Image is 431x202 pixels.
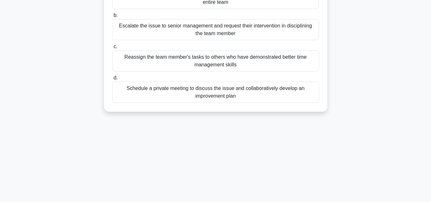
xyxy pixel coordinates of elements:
[114,12,118,18] span: b.
[114,75,118,80] span: d.
[112,19,319,40] div: Escalate the issue to senior management and request their intervention in disciplining the team m...
[112,50,319,71] div: Reassign the team member's tasks to others who have demonstrated better time management skills
[114,44,117,49] span: c.
[112,82,319,103] div: Schedule a private meeting to discuss the issue and collaboratively develop an improvement plan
